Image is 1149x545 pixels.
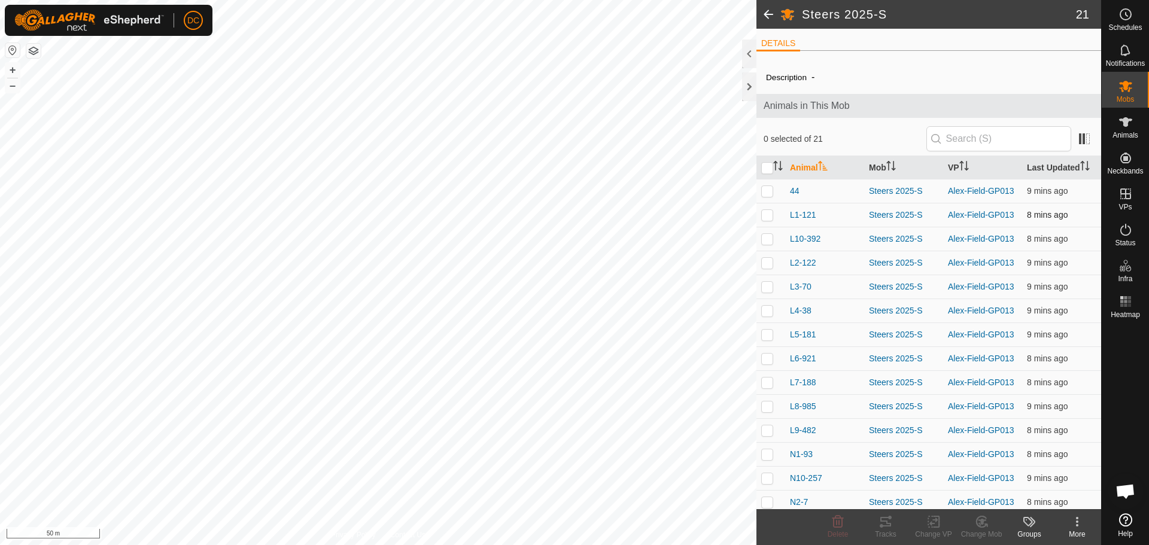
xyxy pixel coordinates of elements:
span: 18 Sept 2025, 4:45 pm [1027,210,1068,220]
div: Steers 2025-S [869,305,938,317]
span: L3-70 [790,281,811,293]
span: N10-257 [790,472,822,485]
button: + [5,63,20,77]
h2: Steers 2025-S [802,7,1076,22]
span: Infra [1118,275,1132,282]
button: – [5,78,20,93]
div: More [1053,529,1101,540]
span: N1-93 [790,448,813,461]
div: Change VP [910,529,957,540]
span: Help [1118,530,1133,537]
span: Animals [1112,132,1138,139]
span: N2-7 [790,496,808,509]
a: Alex-Field-GP013 [948,354,1014,363]
a: Alex-Field-GP013 [948,497,1014,507]
span: 18 Sept 2025, 4:44 pm [1027,306,1068,315]
span: 18 Sept 2025, 4:45 pm [1027,449,1068,459]
div: Steers 2025-S [869,352,938,365]
a: Alex-Field-GP013 [948,186,1014,196]
span: 18 Sept 2025, 4:45 pm [1027,354,1068,363]
span: L6-921 [790,352,816,365]
span: 18 Sept 2025, 4:44 pm [1027,377,1068,387]
a: Alex-Field-GP013 [948,210,1014,220]
a: Alex-Field-GP013 [948,377,1014,387]
a: Alex-Field-GP013 [948,473,1014,483]
th: Animal [785,156,864,179]
span: 44 [790,185,800,197]
span: - [807,67,819,87]
span: 0 selected of 21 [764,133,926,145]
div: Steers 2025-S [869,281,938,293]
a: Alex-Field-GP013 [948,306,1014,315]
span: L8-985 [790,400,816,413]
span: Mobs [1117,96,1134,103]
a: Alex-Field-GP013 [948,449,1014,459]
div: Steers 2025-S [869,328,938,341]
span: L5-181 [790,328,816,341]
span: 18 Sept 2025, 4:44 pm [1027,473,1068,483]
div: Steers 2025-S [869,257,938,269]
span: Delete [828,530,849,538]
span: 18 Sept 2025, 4:44 pm [1027,258,1068,267]
span: L1-121 [790,209,816,221]
div: Steers 2025-S [869,424,938,437]
th: Last Updated [1022,156,1101,179]
div: Steers 2025-S [869,376,938,389]
button: Reset Map [5,43,20,57]
th: Mob [864,156,943,179]
a: Alex-Field-GP013 [948,330,1014,339]
span: Neckbands [1107,168,1143,175]
div: Steers 2025-S [869,233,938,245]
span: L7-188 [790,376,816,389]
li: DETAILS [756,37,800,51]
a: Alex-Field-GP013 [948,258,1014,267]
input: Search (S) [926,126,1071,151]
span: L10-392 [790,233,820,245]
span: Notifications [1106,60,1145,67]
span: Status [1115,239,1135,246]
a: Privacy Policy [331,529,376,540]
span: 18 Sept 2025, 4:45 pm [1027,497,1068,507]
div: Change Mob [957,529,1005,540]
a: Alex-Field-GP013 [948,401,1014,411]
a: Help [1102,509,1149,542]
img: Gallagher Logo [14,10,164,31]
span: 18 Sept 2025, 4:44 pm [1027,282,1068,291]
a: Alex-Field-GP013 [948,282,1014,291]
div: Tracks [862,529,910,540]
a: Contact Us [390,529,425,540]
div: Groups [1005,529,1053,540]
th: VP [943,156,1022,179]
span: DC [187,14,199,27]
p-sorticon: Activate to sort [818,163,828,172]
p-sorticon: Activate to sort [959,163,969,172]
div: Steers 2025-S [869,209,938,221]
p-sorticon: Activate to sort [773,163,783,172]
div: Open chat [1108,473,1144,509]
span: Animals in This Mob [764,99,1094,113]
p-sorticon: Activate to sort [1080,163,1090,172]
span: Heatmap [1111,311,1140,318]
span: Schedules [1108,24,1142,31]
a: Alex-Field-GP013 [948,234,1014,243]
span: 18 Sept 2025, 4:45 pm [1027,425,1068,435]
span: VPs [1118,203,1132,211]
div: Steers 2025-S [869,472,938,485]
span: L2-122 [790,257,816,269]
p-sorticon: Activate to sort [886,163,896,172]
div: Steers 2025-S [869,185,938,197]
span: L9-482 [790,424,816,437]
div: Steers 2025-S [869,400,938,413]
span: 18 Sept 2025, 4:44 pm [1027,330,1068,339]
span: 21 [1076,5,1089,23]
button: Map Layers [26,44,41,58]
div: Steers 2025-S [869,496,938,509]
span: L4-38 [790,305,811,317]
a: Alex-Field-GP013 [948,425,1014,435]
span: 18 Sept 2025, 4:44 pm [1027,186,1068,196]
span: 18 Sept 2025, 4:45 pm [1027,234,1068,243]
div: Steers 2025-S [869,448,938,461]
label: Description [766,73,807,82]
span: 18 Sept 2025, 4:44 pm [1027,401,1068,411]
